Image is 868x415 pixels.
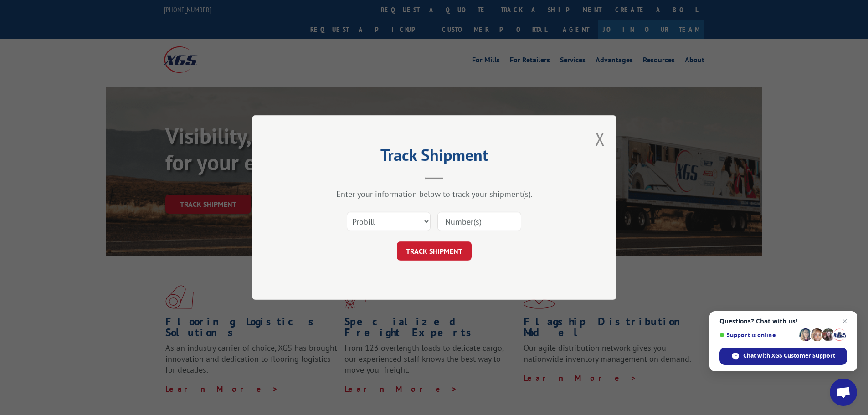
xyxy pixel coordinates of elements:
span: Chat with XGS Customer Support [743,352,835,360]
span: Questions? Chat with us! [719,318,847,325]
button: TRACK SHIPMENT [397,241,472,261]
button: Close modal [595,127,605,151]
input: Number(s) [437,212,521,231]
span: Support is online [719,332,796,338]
h2: Track Shipment [298,149,571,166]
a: Open chat [830,379,857,406]
div: Enter your information below to track your shipment(s). [298,189,571,199]
span: Chat with XGS Customer Support [719,348,847,365]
